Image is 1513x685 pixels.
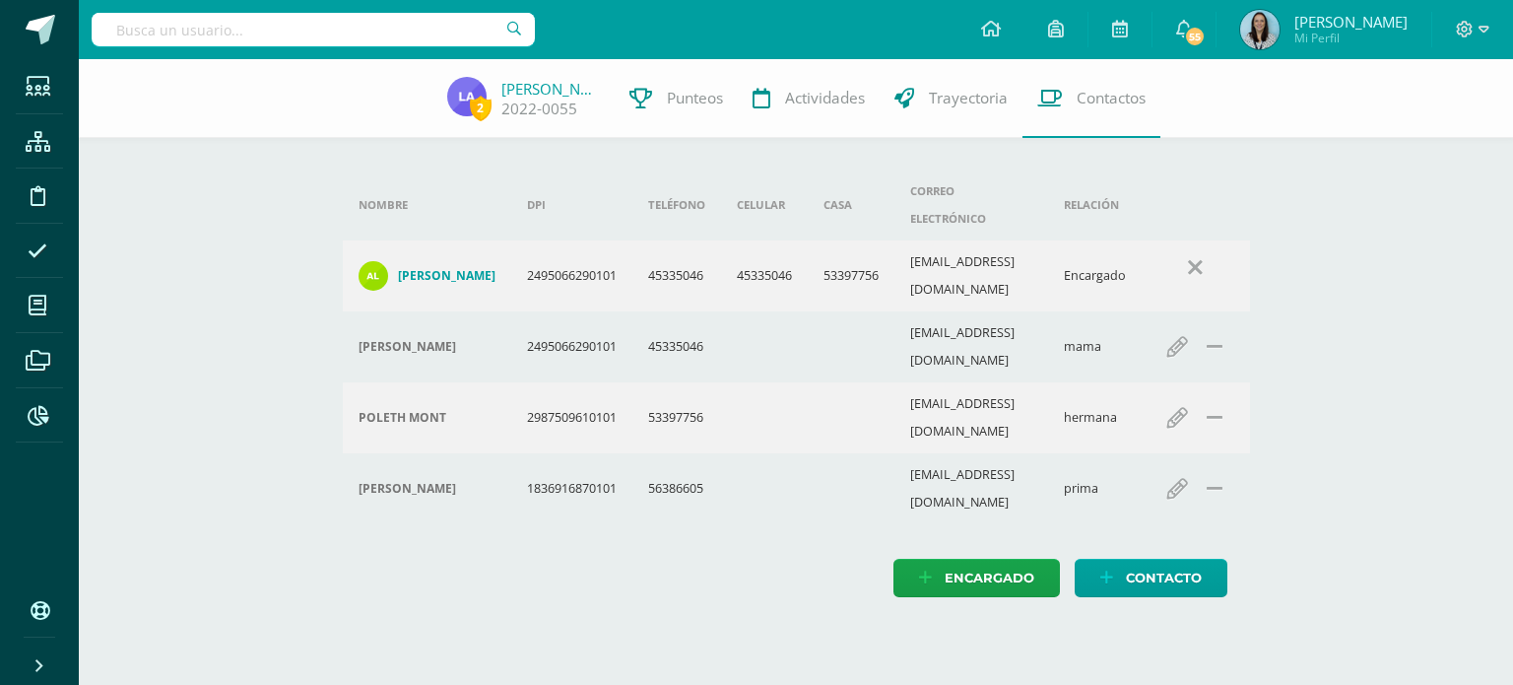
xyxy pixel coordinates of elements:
td: [EMAIL_ADDRESS][DOMAIN_NAME] [894,382,1048,453]
a: [PERSON_NAME] [359,261,495,291]
h4: [PERSON_NAME] [398,268,495,284]
td: [EMAIL_ADDRESS][DOMAIN_NAME] [894,240,1048,311]
a: Punteos [615,59,738,138]
td: mama [1048,311,1142,382]
th: Celular [721,170,808,240]
span: Contacto [1126,560,1202,596]
a: [PERSON_NAME] [501,79,600,99]
a: 2022-0055 [501,99,577,119]
img: 86eb487d0fb892448ff04111cf843fbc.png [359,261,388,291]
span: Mi Perfil [1294,30,1408,46]
td: 45335046 [632,311,721,382]
td: 45335046 [632,240,721,311]
td: 2495066290101 [511,311,632,382]
h4: POLETH MONT [359,410,446,426]
span: Encargado [945,560,1034,596]
th: Relación [1048,170,1142,240]
td: Encargado [1048,240,1142,311]
th: DPI [511,170,632,240]
td: 45335046 [721,240,808,311]
div: CLAUDIA MONT [359,339,495,355]
a: Contacto [1075,559,1227,597]
div: ASTRID HERNANDEZ [359,481,495,497]
h4: [PERSON_NAME] [359,481,456,497]
a: Encargado [893,559,1060,597]
span: [PERSON_NAME] [1294,12,1408,32]
td: 1836916870101 [511,453,632,524]
span: Contactos [1077,88,1146,108]
th: Teléfono [632,170,721,240]
td: 53397756 [632,382,721,453]
a: Trayectoria [880,59,1022,138]
td: 53397756 [808,240,894,311]
th: Correo electrónico [894,170,1048,240]
img: 5a6f75ce900a0f7ea551130e923f78ee.png [1240,10,1280,49]
td: [EMAIL_ADDRESS][DOMAIN_NAME] [894,311,1048,382]
a: Contactos [1022,59,1160,138]
div: POLETH MONT [359,410,495,426]
img: ec732099bb526a87f4320e5d8e7a6078.png [447,77,487,116]
input: Busca un usuario... [92,13,535,46]
th: Nombre [343,170,511,240]
td: [EMAIL_ADDRESS][DOMAIN_NAME] [894,453,1048,524]
td: 2987509610101 [511,382,632,453]
span: Actividades [785,88,865,108]
td: hermana [1048,382,1142,453]
span: 55 [1184,26,1206,47]
span: Trayectoria [929,88,1008,108]
span: Punteos [667,88,723,108]
td: 56386605 [632,453,721,524]
h4: [PERSON_NAME] [359,339,456,355]
span: 2 [470,96,492,120]
td: prima [1048,453,1142,524]
a: Actividades [738,59,880,138]
th: Casa [808,170,894,240]
td: 2495066290101 [511,240,632,311]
